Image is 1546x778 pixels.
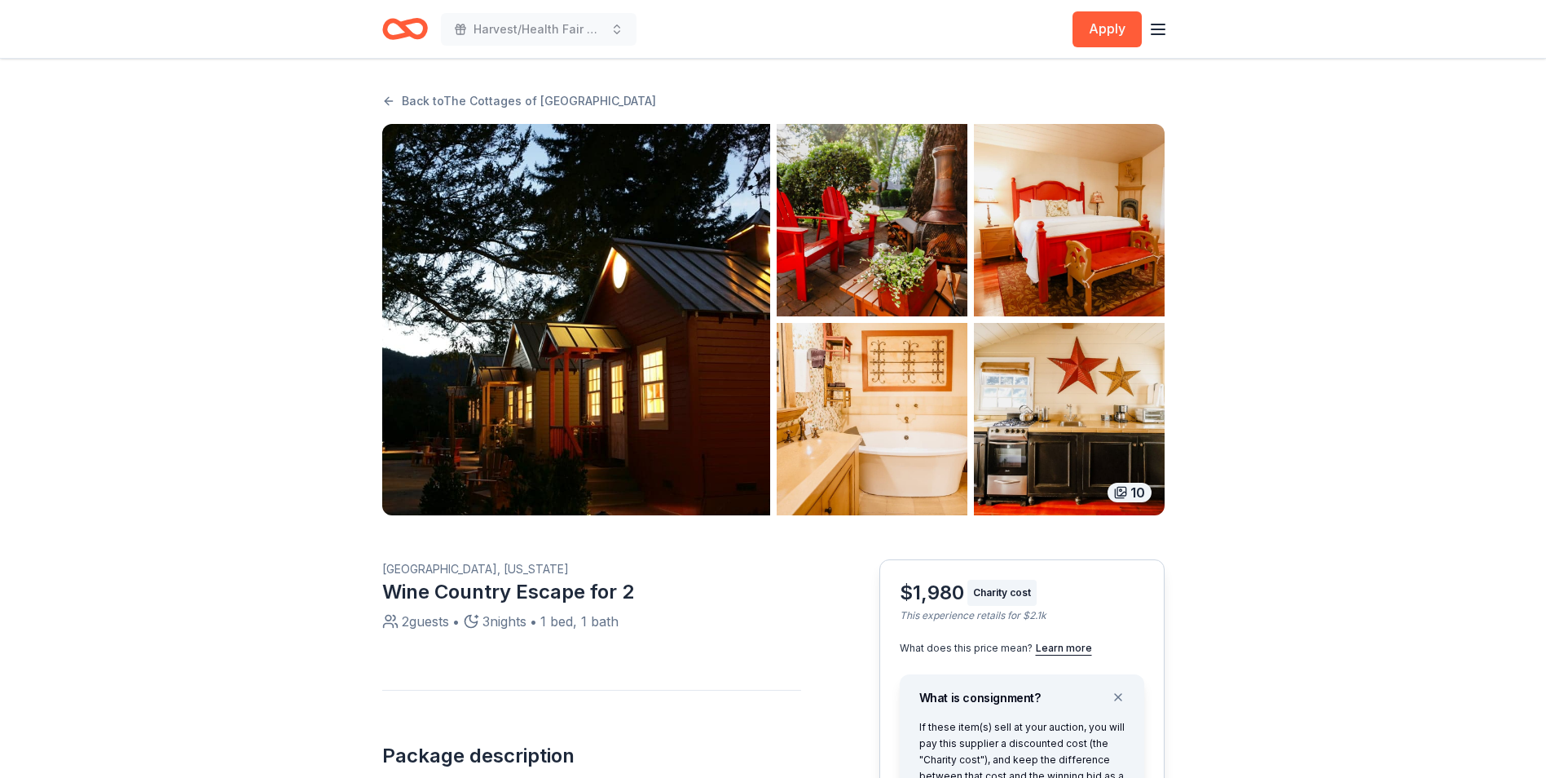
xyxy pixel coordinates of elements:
[777,323,967,515] img: Listing photo
[919,691,1041,705] span: What is consignment?
[382,579,801,605] div: Wine Country Escape for 2
[382,743,801,769] h2: Package description
[974,124,1165,316] img: Listing photo
[402,612,449,631] div: 2 guests
[382,124,770,515] img: Listing photo
[974,323,1165,515] img: Listing photo
[900,642,1144,655] div: What does this price mean?
[1108,483,1152,502] div: 10
[473,20,604,39] span: Harvest/Health Fair 2025
[382,124,1165,515] button: Listing photoListing photoListing photoListing photoListing photo10
[900,609,1144,622] div: This experience retails for $2.1k
[540,612,619,631] div: 1 bed, 1 bath
[382,91,656,111] a: Back toThe Cottages of [GEOGRAPHIC_DATA]
[452,612,460,631] div: •
[441,13,636,46] button: Harvest/Health Fair 2025
[1073,11,1142,47] button: Apply
[777,124,967,316] img: Listing photo
[967,580,1037,606] div: Charity cost
[382,10,428,48] a: Home
[1036,642,1092,655] button: Learn more
[900,580,964,606] div: $1,980
[530,612,537,631] div: •
[382,559,801,579] div: [GEOGRAPHIC_DATA], [US_STATE]
[482,612,526,631] div: 3 nights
